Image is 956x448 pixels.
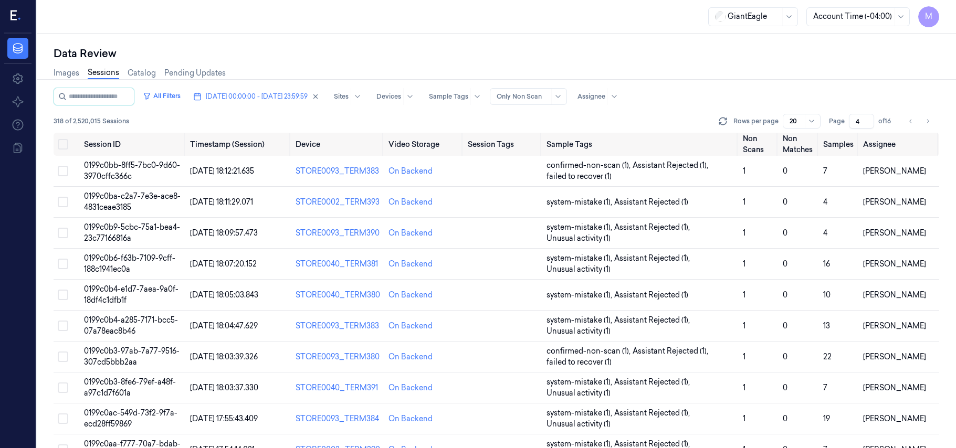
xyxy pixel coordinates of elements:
div: STORE0093_TERM383 [296,321,380,332]
span: 0199c0b3-8fe6-79ef-a48f-a97c1d7f601a [84,377,176,398]
span: 1 [743,197,745,207]
span: 318 of 2,520,015 Sessions [54,116,129,126]
span: 0 [783,352,787,361]
a: Catalog [128,68,156,79]
span: 13 [823,321,830,330]
span: Assistant Rejected (1) , [633,160,710,171]
div: STORE0040_TERM391 [296,382,380,393]
span: Unusual activity (1) [547,326,611,337]
span: 1 [743,321,745,330]
span: system-mistake (1) , [547,253,614,264]
span: 0199c0ba-c2a7-7e3e-ace8-4831ceae3185 [84,191,181,212]
button: [DATE] 00:00:00 - [DATE] 23:59:59 [189,88,323,105]
button: Select row [58,166,68,176]
span: confirmed-non-scan (1) , [547,160,633,171]
span: 7 [823,383,827,392]
th: Samples [819,133,859,156]
span: [PERSON_NAME] [863,352,926,361]
span: 0 [783,414,787,423]
div: STORE0040_TERM381 [296,259,380,270]
span: 7 [823,166,827,176]
span: Assistant Rejected (1) [614,197,688,208]
span: [PERSON_NAME] [863,259,926,269]
span: [PERSON_NAME] [863,166,926,176]
span: [DATE] 18:09:57.473 [190,228,258,238]
span: 0199c0ac-549d-73f2-9f7a-ecd28ff59869 [84,408,177,429]
span: 1 [743,166,745,176]
div: STORE0040_TERM380 [296,290,380,301]
span: Unusual activity (1) [547,264,611,275]
th: Video Storage [384,133,464,156]
span: [PERSON_NAME] [863,383,926,392]
span: [PERSON_NAME] [863,197,926,207]
th: Sample Tags [542,133,739,156]
span: 0 [783,321,787,330]
span: Assistant Rejected (1) , [614,315,692,326]
button: Select all [58,139,68,150]
span: Assistant Rejected (1) , [614,222,692,233]
span: 0199c0b4-a285-7171-bcc5-07a78eac8b46 [84,315,178,336]
button: Select row [58,321,68,331]
button: Select row [58,382,68,393]
span: 16 [823,259,830,269]
span: confirmed-non-scan (1) , [547,346,633,357]
th: Session Tags [464,133,543,156]
span: 0199c0bb-8ff5-7bc0-9d60-3970cffc366c [84,161,180,181]
span: M [918,6,939,27]
th: Assignee [859,133,939,156]
span: 4 [823,228,827,238]
span: [PERSON_NAME] [863,228,926,238]
a: Pending Updates [164,68,226,79]
span: [DATE] 18:03:39.326 [190,352,258,361]
div: On Backend [388,382,433,393]
span: 4 [823,197,827,207]
div: STORE0002_TERM393 [296,197,380,208]
div: On Backend [388,413,433,424]
span: 10 [823,290,831,300]
span: Unusual activity (1) [547,388,611,399]
div: On Backend [388,290,433,301]
th: Device [291,133,384,156]
button: Select row [58,259,68,269]
span: of 16 [878,116,895,126]
span: Assistant Rejected (1) [614,290,688,301]
span: 1 [743,259,745,269]
div: On Backend [388,259,433,270]
span: system-mistake (1) , [547,408,614,419]
span: Assistant Rejected (1) , [614,408,692,419]
button: All Filters [139,88,185,104]
div: STORE0093_TERM390 [296,228,380,239]
span: 1 [743,352,745,361]
span: failed to recover (1) [547,171,612,182]
span: [DATE] 18:12:21.635 [190,166,254,176]
div: On Backend [388,166,433,177]
span: 0199c0b3-97ab-7a77-9516-307cd5bbb2aa [84,346,180,367]
span: 0 [783,383,787,392]
span: Assistant Rejected (1) , [614,377,692,388]
div: On Backend [388,321,433,332]
div: On Backend [388,197,433,208]
span: 1 [743,383,745,392]
span: system-mistake (1) , [547,377,614,388]
span: system-mistake (1) , [547,222,614,233]
span: 19 [823,414,830,423]
span: Unusual activity (1) [547,233,611,244]
a: Images [54,68,79,79]
span: Assistant Rejected (1) , [633,346,710,357]
span: 0199c0b4-e1d7-7aea-9a0f-18df4c1dfb1f [84,284,178,305]
span: Unusual activity (1) [547,419,611,430]
div: On Backend [388,351,433,362]
span: [PERSON_NAME] [863,290,926,300]
a: Sessions [88,67,119,79]
span: 1 [743,414,745,423]
span: [DATE] 00:00:00 - [DATE] 23:59:59 [206,92,308,101]
span: Assistant Rejected (1) , [614,253,692,264]
div: STORE0093_TERM384 [296,413,380,424]
span: 1 [743,228,745,238]
div: On Backend [388,228,433,239]
th: Timestamp (Session) [186,133,291,156]
button: Select row [58,290,68,300]
button: Select row [58,228,68,238]
span: [PERSON_NAME] [863,321,926,330]
span: [DATE] 18:04:47.629 [190,321,258,330]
